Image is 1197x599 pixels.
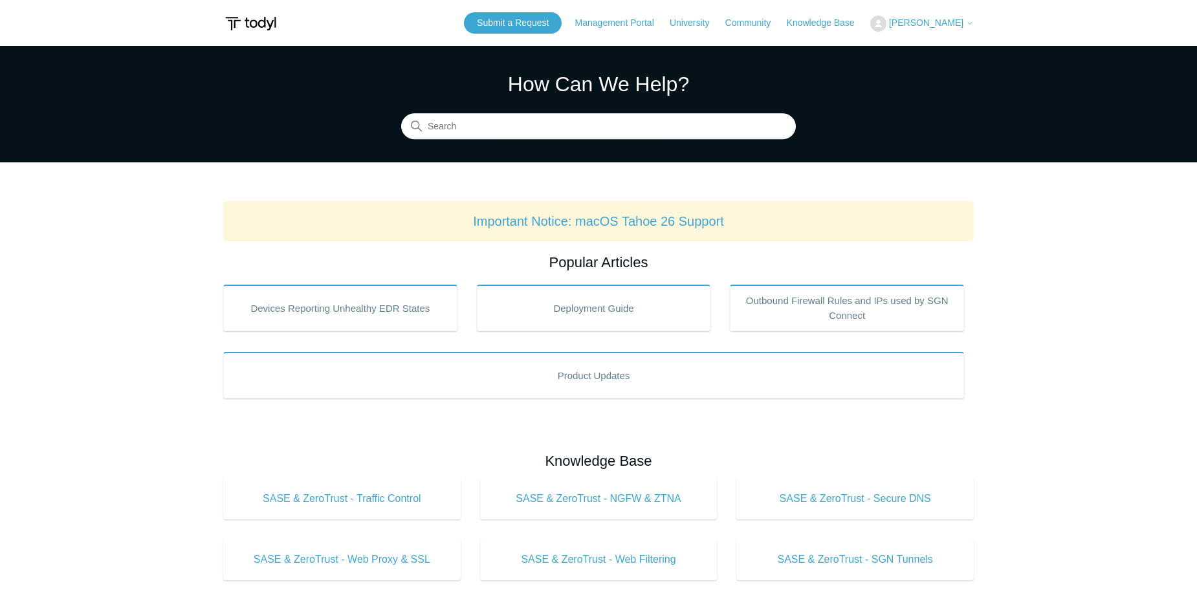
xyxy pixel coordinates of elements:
a: Product Updates [223,352,964,398]
a: Community [725,16,784,30]
h2: Knowledge Base [223,450,974,472]
a: SASE & ZeroTrust - Traffic Control [223,478,461,519]
a: Management Portal [575,16,667,30]
a: SASE & ZeroTrust - Web Proxy & SSL [223,539,461,580]
a: Submit a Request [464,12,562,34]
a: SASE & ZeroTrust - NGFW & ZTNA [480,478,718,519]
a: Important Notice: macOS Tahoe 26 Support [473,214,724,228]
a: University [670,16,722,30]
a: Devices Reporting Unhealthy EDR States [223,285,457,331]
h2: Popular Articles [223,252,974,273]
span: SASE & ZeroTrust - Web Filtering [500,552,698,567]
a: SASE & ZeroTrust - Web Filtering [480,539,718,580]
a: Deployment Guide [477,285,711,331]
a: Outbound Firewall Rules and IPs used by SGN Connect [730,285,964,331]
span: SASE & ZeroTrust - SGN Tunnels [756,552,954,567]
span: SASE & ZeroTrust - Web Proxy & SSL [243,552,441,567]
button: [PERSON_NAME] [870,16,974,32]
h1: How Can We Help? [401,69,796,100]
span: SASE & ZeroTrust - Traffic Control [243,491,441,506]
span: [PERSON_NAME] [889,17,963,28]
span: SASE & ZeroTrust - NGFW & ZTNA [500,491,698,506]
a: SASE & ZeroTrust - Secure DNS [736,478,974,519]
a: Knowledge Base [787,16,868,30]
img: Todyl Support Center Help Center home page [223,12,278,36]
a: SASE & ZeroTrust - SGN Tunnels [736,539,974,580]
span: SASE & ZeroTrust - Secure DNS [756,491,954,506]
input: Search [401,114,796,140]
